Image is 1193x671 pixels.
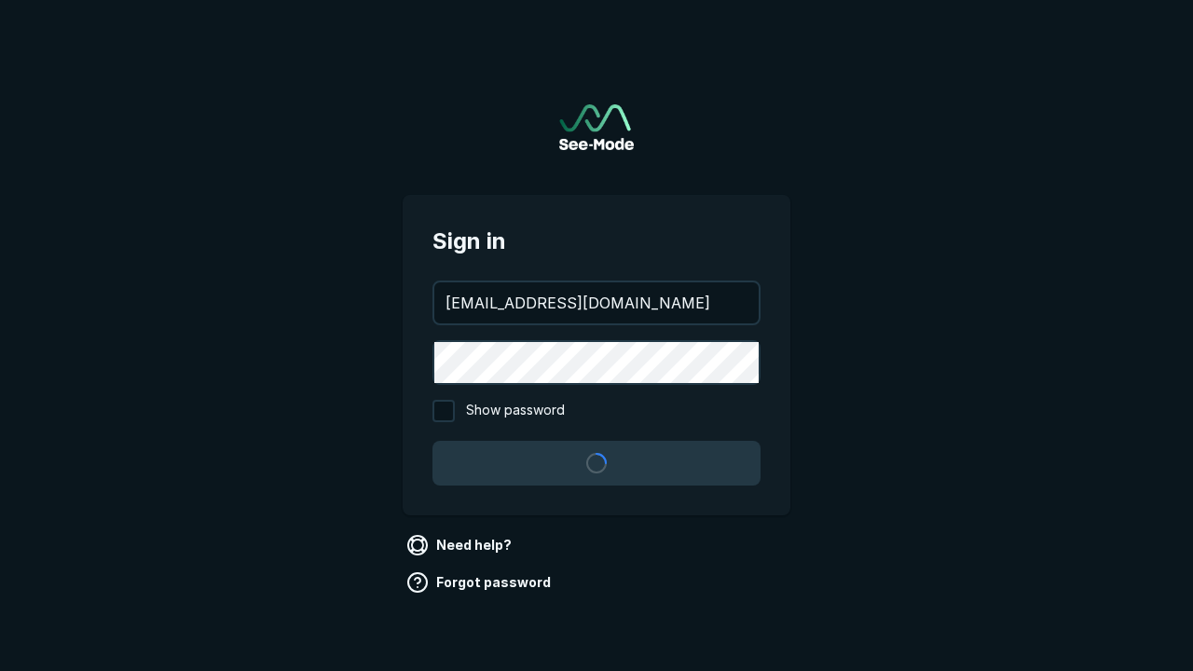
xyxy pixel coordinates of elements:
input: your@email.com [434,282,759,323]
img: See-Mode Logo [559,104,634,150]
span: Sign in [432,225,761,258]
span: Show password [466,400,565,422]
a: Need help? [403,530,519,560]
a: Go to sign in [559,104,634,150]
a: Forgot password [403,568,558,597]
